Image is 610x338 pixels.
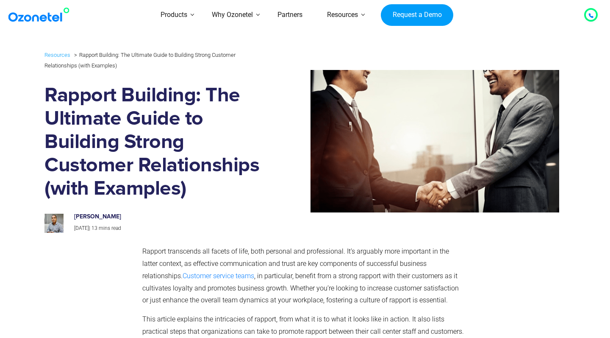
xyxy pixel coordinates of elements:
[99,225,121,231] span: mins read
[44,84,262,201] h1: Rapport Building: The Ultimate Guide to Building Strong Customer Relationships (with Examples)
[74,224,253,233] p: |
[44,50,236,68] li: Rapport Building: The Ultimate Guide to Building Strong Customer Relationships (with Examples)
[44,50,70,60] a: Resources
[183,272,254,280] a: Customer service teams
[74,225,89,231] span: [DATE]
[74,213,253,221] h6: [PERSON_NAME]
[91,225,97,231] span: 13
[44,214,64,233] img: prashanth-kancherla_avatar-200x200.jpeg
[381,4,453,26] a: Request a Demo
[142,246,464,307] p: Rapport transcends all facets of life, both personal and professional. It’s arguably more importa...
